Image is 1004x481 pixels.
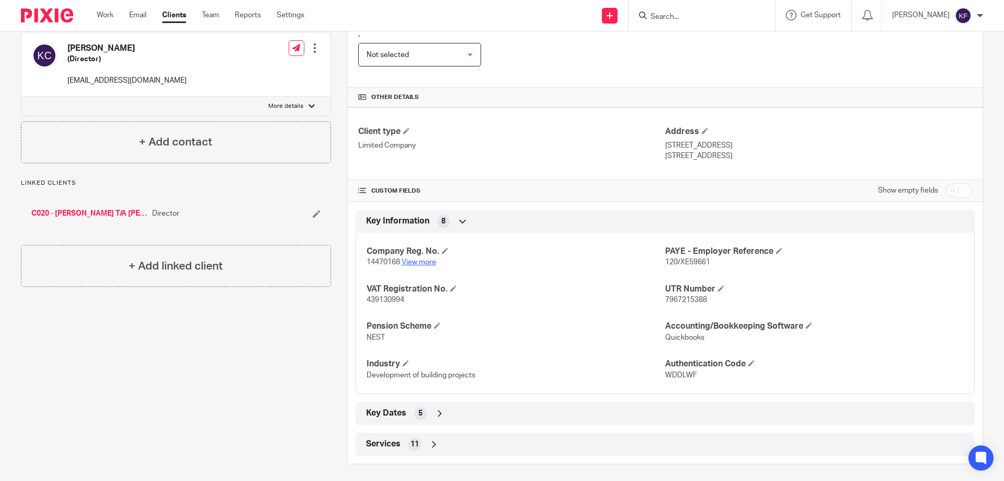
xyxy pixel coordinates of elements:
span: 7967215388 [665,296,707,304]
h4: Address [665,126,972,137]
span: NEST [367,334,385,341]
span: 439130994 [367,296,404,304]
span: . [358,30,360,38]
label: Show empty fields [878,185,938,196]
a: Settings [277,10,304,20]
h4: UTR Number [665,284,964,295]
span: 120/XE59661 [665,259,710,266]
span: Quickbooks [665,334,704,341]
img: svg%3E [955,7,972,24]
span: Key Information [366,216,429,227]
h4: Company Reg. No. [367,246,665,257]
span: Not selected [367,51,409,59]
h4: [PERSON_NAME] [67,43,187,54]
a: Work [97,10,113,20]
a: Team [202,10,219,20]
a: Clients [162,10,186,20]
p: [STREET_ADDRESS] [665,151,972,161]
a: Reports [235,10,261,20]
span: 5 [418,408,423,419]
span: Services [366,439,401,450]
span: Director [152,208,179,219]
h4: Pension Scheme [367,321,665,332]
h5: (Director) [67,54,187,64]
span: 11 [410,439,419,450]
a: Email [129,10,146,20]
p: More details [268,102,303,110]
p: Linked clients [21,179,331,187]
h4: VAT Registration No. [367,284,665,295]
p: [PERSON_NAME] [892,10,950,20]
a: View more [402,259,436,266]
img: Pixie [21,8,73,23]
h4: Industry [367,359,665,370]
h4: Authentication Code [665,359,964,370]
span: 8 [441,216,446,227]
h4: CUSTOM FIELDS [358,187,665,195]
span: WDDLWF [665,372,697,379]
p: [STREET_ADDRESS] [665,140,972,151]
span: Development of building projects [367,372,475,379]
h4: Client type [358,126,665,137]
h4: + Add linked client [129,258,223,274]
span: Get Support [801,12,841,19]
p: Limited Company [358,140,665,151]
span: Key Dates [366,408,406,419]
h4: + Add contact [139,134,212,150]
a: C020 - [PERSON_NAME] T/A [PERSON_NAME] Property Services [31,208,147,219]
h4: Accounting/Bookkeeping Software [665,321,964,332]
img: svg%3E [32,43,57,68]
h4: PAYE - Employer Reference [665,246,964,257]
p: [EMAIL_ADDRESS][DOMAIN_NAME] [67,75,187,86]
span: 14470168 [367,259,400,266]
span: Other details [371,93,419,102]
input: Search [649,13,744,22]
